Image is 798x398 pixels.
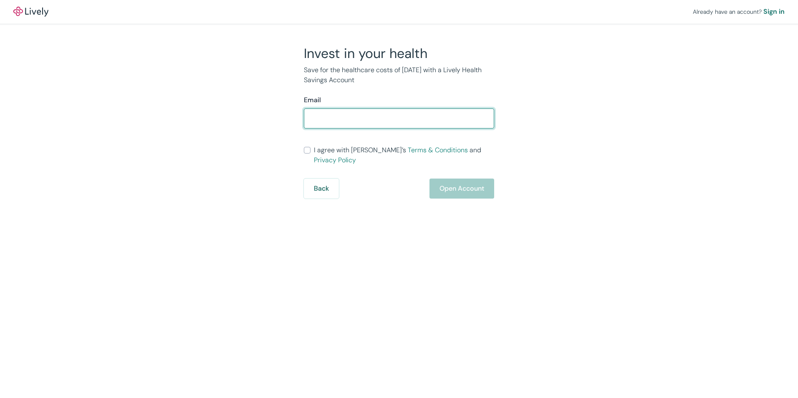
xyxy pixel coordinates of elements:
[304,65,494,85] p: Save for the healthcare costs of [DATE] with a Lively Health Savings Account
[693,7,785,17] div: Already have an account?
[314,156,356,164] a: Privacy Policy
[314,145,494,165] span: I agree with [PERSON_NAME]’s and
[304,179,339,199] button: Back
[408,146,468,154] a: Terms & Conditions
[763,7,785,17] a: Sign in
[13,7,48,17] img: Lively
[304,95,321,105] label: Email
[13,7,48,17] a: LivelyLively
[304,45,494,62] h2: Invest in your health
